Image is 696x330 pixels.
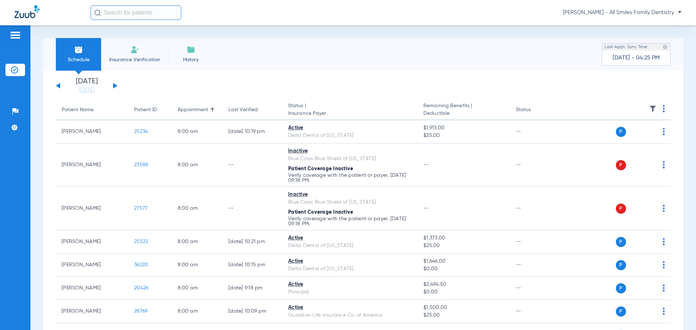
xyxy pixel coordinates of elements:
[282,100,418,120] th: Status |
[510,277,559,300] td: --
[288,191,412,199] div: Inactive
[616,306,626,317] span: P
[288,312,412,319] div: Guardian Life Insurance Co. of America
[288,210,353,215] span: Patient Coverage Inactive
[56,143,128,187] td: [PERSON_NAME]
[223,230,282,254] td: [DATE] 10:21 PM
[510,230,559,254] td: --
[288,173,412,183] p: Verify coverage with the patient or payer. [DATE] 09:18 PM.
[56,230,128,254] td: [PERSON_NAME]
[94,9,101,16] img: Search Icon
[172,254,223,277] td: 8:00 AM
[423,258,504,265] span: $1,646.00
[616,283,626,293] span: P
[288,155,412,163] div: Blue Cross Blue Shield of [US_STATE]
[288,258,412,265] div: Active
[14,5,40,18] img: Zuub Logo
[223,277,282,300] td: [DATE] 9:18 PM
[172,277,223,300] td: 8:00 AM
[663,45,668,50] img: last sync help info
[56,254,128,277] td: [PERSON_NAME]
[288,234,412,242] div: Active
[660,295,696,330] iframe: Chat Widget
[223,143,282,187] td: --
[65,87,108,94] a: [DATE]
[423,265,504,273] span: $0.00
[510,187,559,230] td: --
[288,110,412,117] span: Insurance Payer
[616,237,626,247] span: P
[172,120,223,143] td: 8:00 AM
[172,143,223,187] td: 8:00 AM
[616,160,626,170] span: P
[65,78,108,94] li: [DATE]
[228,106,258,114] div: Last Verified
[510,100,559,120] th: Status
[134,106,157,114] div: Patient ID
[288,265,412,273] div: Delta Dental of [US_STATE]
[288,242,412,250] div: Delta Dental of [US_STATE]
[510,254,559,277] td: --
[616,260,626,270] span: P
[423,242,504,250] span: $25.00
[423,124,504,132] span: $1,913.00
[510,120,559,143] td: --
[418,100,510,120] th: Remaining Benefits |
[134,239,148,244] span: 25522
[423,234,504,242] span: $1,373.00
[187,45,195,54] img: History
[134,262,148,267] span: 36220
[613,54,660,62] span: [DATE] - 04:25 PM
[223,187,282,230] td: --
[134,309,148,314] span: 28769
[288,166,353,171] span: Patient Coverage Inactive
[423,162,429,167] span: --
[649,105,656,112] img: filter.svg
[423,304,504,312] span: $1,500.00
[423,132,504,139] span: $25.00
[172,187,223,230] td: 8:00 AM
[663,161,665,168] img: group-dot-blue.svg
[61,56,96,63] span: Schedule
[663,284,665,292] img: group-dot-blue.svg
[563,9,681,16] span: [PERSON_NAME] - All Smiles Family Dentistry
[56,300,128,323] td: [PERSON_NAME]
[134,285,148,291] span: 20426
[510,143,559,187] td: --
[288,147,412,155] div: Inactive
[423,281,504,288] span: $2,494.50
[510,300,559,323] td: --
[56,277,128,300] td: [PERSON_NAME]
[423,110,504,117] span: Deductible
[172,300,223,323] td: 8:00 AM
[288,199,412,206] div: Blue Cross Blue Shield of [US_STATE]
[605,43,648,51] span: Last Appt. Sync Time:
[9,31,21,39] img: hamburger-icon
[288,216,412,226] p: Verify coverage with the patient or payer. [DATE] 09:18 PM.
[288,124,412,132] div: Active
[223,254,282,277] td: [DATE] 10:15 PM
[223,300,282,323] td: [DATE] 10:09 PM
[288,281,412,288] div: Active
[107,56,163,63] span: Insurance Verification
[130,45,139,54] img: Manual Insurance Verification
[288,288,412,296] div: Principal
[423,288,504,296] span: $0.00
[663,105,665,112] img: group-dot-blue.svg
[62,106,94,114] div: Patient Name
[178,106,208,114] div: Appointment
[134,206,148,211] span: 27577
[62,106,123,114] div: Patient Name
[134,106,166,114] div: Patient ID
[288,304,412,312] div: Active
[616,204,626,214] span: P
[91,5,181,20] input: Search for patients
[223,120,282,143] td: [DATE] 10:19 PM
[74,45,83,54] img: Schedule
[663,128,665,135] img: group-dot-blue.svg
[56,120,128,143] td: [PERSON_NAME]
[178,106,217,114] div: Appointment
[663,261,665,268] img: group-dot-blue.svg
[288,132,412,139] div: Delta Dental of [US_STATE]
